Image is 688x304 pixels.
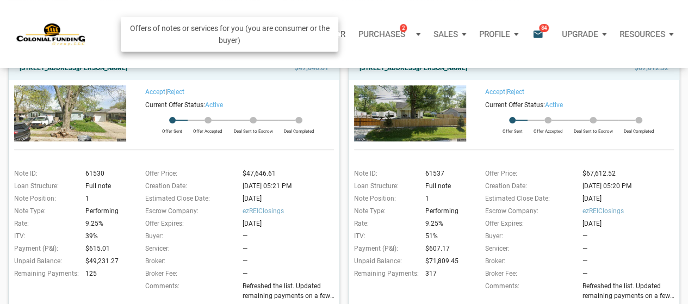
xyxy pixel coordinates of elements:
[188,123,228,134] div: Offer Accepted
[433,29,458,39] p: Sales
[507,88,524,96] a: Reject
[528,123,568,134] div: Offer Accepted
[241,18,288,51] button: Reports
[242,244,339,253] div: —
[82,194,131,203] div: 1
[358,29,405,39] p: Purchases
[9,269,82,278] div: Remaining Payments:
[349,194,422,203] div: Note Position:
[140,219,240,228] div: Offer Expires:
[82,181,131,191] div: Full note
[480,206,580,216] div: Escrow Company:
[539,23,549,32] span: 84
[145,88,165,96] a: Accept
[555,18,613,51] a: Upgrade
[480,244,580,253] div: Servicer:
[352,18,427,51] button: Purchases2
[9,169,82,178] div: Note ID:
[582,231,679,241] div: —
[140,206,240,216] div: Escrow Company:
[485,88,505,96] a: Accept
[579,169,679,178] div: $67,612.52
[242,281,339,301] span: Refreshed the list. Updated remaining payments on a few notes. We have 8 notes available for purc...
[188,29,234,39] p: Properties
[427,18,473,51] button: Sales
[619,29,665,39] p: Resources
[422,256,471,266] div: $71,809.45
[239,219,339,228] div: [DATE]
[82,244,131,253] div: $615.01
[485,88,524,96] span: |
[480,194,580,203] div: Estimated Close Date:
[82,231,131,241] div: 39%
[157,123,188,134] div: Offer Sent
[349,231,422,241] div: ITV:
[480,256,580,266] div: Broker:
[9,231,82,241] div: ITV:
[613,18,680,51] button: Resources
[618,123,659,134] div: Deal Completed
[360,61,467,75] a: [STREET_ADDRESS][PERSON_NAME]
[579,219,679,228] div: [DATE]
[9,219,82,228] div: Rate:
[422,231,471,241] div: 51%
[278,123,319,134] div: Deal Completed
[239,194,339,203] div: [DATE]
[145,88,184,96] span: |
[9,194,82,203] div: Note Position:
[82,269,131,278] div: 125
[242,231,339,241] div: —
[9,181,82,191] div: Loan Structure:
[485,101,545,109] span: Current Offer Status:
[422,206,471,216] div: Performing
[497,123,528,134] div: Offer Sent
[582,281,679,301] span: Refreshed the list. Updated remaining payments on a few notes. We have 8 notes available for purc...
[349,181,422,191] div: Loan Structure:
[228,123,278,134] div: Deal Sent to Escrow
[140,256,240,266] div: Broker:
[422,169,471,178] div: 61537
[247,29,282,39] p: Reports
[354,85,466,141] img: 576457
[349,206,422,216] div: Note Type:
[422,244,471,253] div: $607.17
[82,256,131,266] div: $49,231.27
[579,181,679,191] div: [DATE] 05:20 PM
[167,88,184,96] a: Reject
[349,269,422,278] div: Remaining Payments:
[140,231,240,241] div: Buyer:
[295,29,345,39] p: Calculator
[9,244,82,253] div: Payment (P&I):
[349,244,422,253] div: Payment (P&I):
[531,28,544,40] i: email
[82,219,131,228] div: 9.25%
[14,85,126,141] img: 575873
[140,244,240,253] div: Servicer:
[349,169,422,178] div: Note ID:
[562,29,598,39] p: Upgrade
[422,194,471,203] div: 1
[480,281,580,303] div: Comments:
[473,18,525,51] button: Profile
[134,18,182,51] button: Notes
[145,101,205,109] span: Current Offer Status:
[422,219,471,228] div: 9.25%
[480,269,580,278] div: Broker Fee:
[480,181,580,191] div: Creation Date:
[422,181,471,191] div: Full note
[295,61,328,75] span: $47,646.61
[140,269,240,278] div: Broker Fee:
[20,61,127,75] a: [STREET_ADDRESS][PERSON_NAME]
[140,281,240,303] div: Comments:
[242,206,339,216] span: ezREIClosings
[582,244,679,253] div: —
[239,181,339,191] div: [DATE] 05:21 PM
[579,194,679,203] div: [DATE]
[524,18,555,51] button: email84
[582,270,587,277] span: —
[349,256,422,266] div: Unpaid Balance:
[242,256,339,266] div: —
